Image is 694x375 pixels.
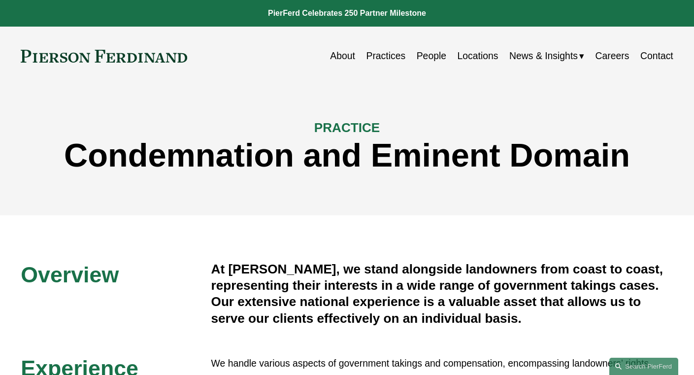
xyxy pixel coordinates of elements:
h4: At [PERSON_NAME], we stand alongside landowners from coast to coast, representing their interests... [211,261,673,327]
a: Locations [458,46,498,66]
a: Search this site [609,358,678,375]
a: Contact [640,46,673,66]
a: Careers [595,46,629,66]
a: Practices [366,46,405,66]
span: Overview [21,262,119,287]
a: About [330,46,355,66]
span: News & Insights [509,47,578,65]
span: PRACTICE [314,120,380,135]
a: folder dropdown [509,46,584,66]
a: People [417,46,446,66]
h1: Condemnation and Eminent Domain [21,136,673,174]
